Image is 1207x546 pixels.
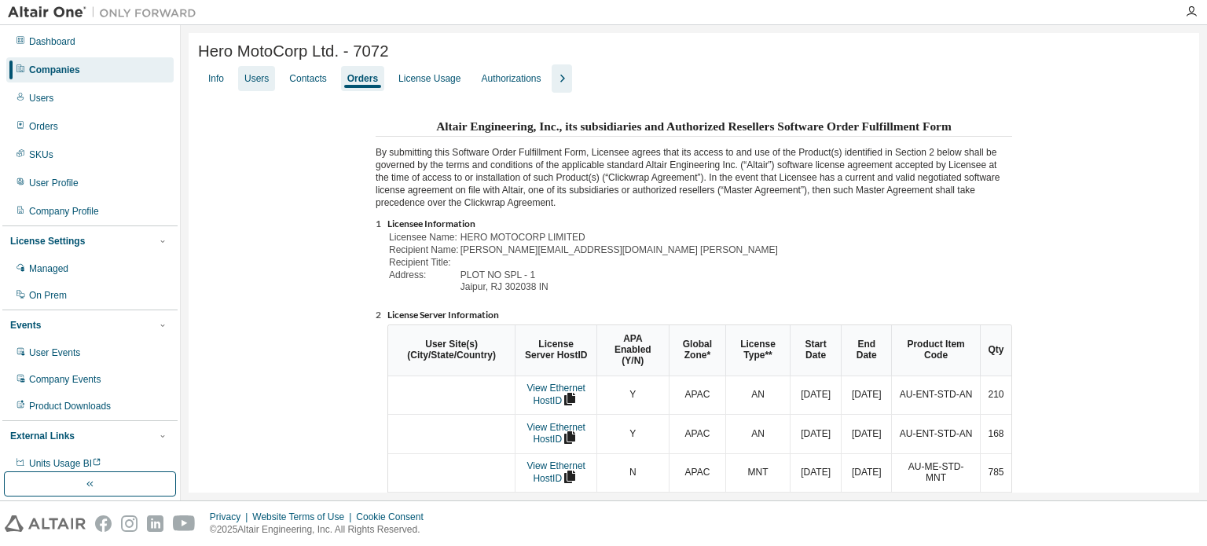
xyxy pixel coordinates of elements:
td: AN [725,376,789,415]
td: [DATE] [790,414,842,453]
td: [DATE] [790,376,842,415]
td: Licensee Name: [389,233,459,244]
div: License Usage [398,72,460,85]
td: HERO MOTOCORP LIMITED [460,233,778,244]
td: N [596,492,668,531]
li: License Server Information [387,310,1012,322]
p: © 2025 Altair Engineering, Inc. All Rights Reserved. [210,523,433,537]
td: AN [725,414,789,453]
td: APAC [669,376,726,415]
td: Y [596,376,668,415]
td: PLOT NO SPL - 1 [460,270,778,281]
th: License Server HostID [515,325,596,376]
div: Dashboard [29,35,75,48]
th: Product Item Code [891,325,980,376]
div: User Profile [29,177,79,189]
td: AU-ENT-STD-AN [891,376,980,415]
a: View Ethernet HostID [526,383,585,406]
th: Start Date [790,325,842,376]
td: APAC [669,492,726,531]
td: 168 [980,414,1011,453]
div: Companies [29,64,80,76]
th: Global Zone* [669,325,726,376]
td: APAC [669,453,726,493]
h3: Altair Engineering, Inc., its subsidiaries and Authorized Resellers Software Order Fulfillment Form [376,115,1012,137]
div: Cookie Consent [356,511,432,523]
div: Events [10,319,41,332]
th: License Type** [725,325,789,376]
div: On Prem [29,289,67,302]
div: SKUs [29,148,53,161]
td: N [596,453,668,493]
td: AU-ENT-STD-AN [891,414,980,453]
img: altair_logo.svg [5,515,86,532]
div: Company Events [29,373,101,386]
div: Users [244,72,269,85]
td: [DATE] [841,376,891,415]
img: Altair One [8,5,204,20]
div: Website Terms of Use [252,511,356,523]
td: Recipient Title: [389,258,459,269]
div: Contacts [289,72,326,85]
a: View Ethernet HostID [526,460,585,484]
td: [DATE] [790,492,842,531]
div: Orders [347,72,378,85]
div: Company Profile [29,205,99,218]
td: Recipient Name: [389,245,459,256]
img: instagram.svg [121,515,138,532]
img: linkedin.svg [147,515,163,532]
div: Info [208,72,224,85]
a: View Ethernet HostID [526,422,585,445]
div: Product Downloads [29,400,111,412]
td: MNT [725,492,789,531]
td: [PERSON_NAME][EMAIL_ADDRESS][DOMAIN_NAME] [PERSON_NAME] [460,245,778,256]
div: Privacy [210,511,252,523]
th: User Site(s) (City/State/Country) [388,325,515,376]
img: youtube.svg [173,515,196,532]
img: facebook.svg [95,515,112,532]
td: Catia-V5/V4-MNT [891,492,980,531]
th: End Date [841,325,891,376]
div: Managed [29,262,68,275]
td: Y [596,414,668,453]
td: 785 [980,453,1011,493]
span: Hero MotoCorp Ltd. - 7072 [198,42,389,60]
div: License Settings [10,235,85,247]
td: MNT [725,453,789,493]
span: Units Usage BI [29,458,101,469]
td: Jaipur, RJ 302038 IN [460,282,778,293]
td: 1 [980,492,1011,531]
td: 210 [980,376,1011,415]
td: [DATE] [841,492,891,531]
th: APA Enabled (Y/N) [596,325,668,376]
td: APAC [669,414,726,453]
td: [DATE] [841,414,891,453]
td: Address: [389,270,459,281]
div: Authorizations [481,72,541,85]
td: [DATE] [841,453,891,493]
div: User Events [29,346,80,359]
div: Orders [29,120,58,133]
div: External Links [10,430,75,442]
div: Users [29,92,53,104]
td: AU-ME-STD-MNT [891,453,980,493]
td: [DATE] [790,453,842,493]
li: Licensee Information [387,218,1012,231]
th: Qty [980,325,1011,376]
